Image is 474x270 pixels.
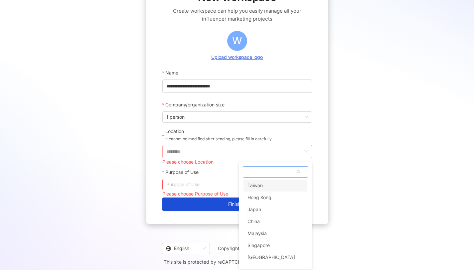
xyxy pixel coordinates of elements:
[228,202,246,207] span: Finished
[166,112,308,122] span: 1 person
[243,215,307,227] div: China
[165,128,272,135] div: Location
[209,54,265,61] button: Upload workspace logo
[243,251,307,263] div: Thailand
[164,258,311,266] span: This site is protected by reCAPTCHA
[162,66,183,79] label: Name
[247,251,295,263] div: [GEOGRAPHIC_DATA]
[247,192,271,203] div: Hong Kong
[162,7,312,23] span: Create workspace can help you easily manage all your influencer marketing projects
[304,150,308,154] span: down
[166,243,200,254] div: English
[165,136,272,142] p: It cannot be modified after sending, please fill in carefully.
[243,192,307,203] div: Hong Kong
[247,227,267,239] div: Malaysia
[162,79,312,93] input: Name
[162,98,229,111] label: Company/organization size
[247,239,270,251] div: Singapore
[162,166,203,179] label: Purpose of Use
[243,180,307,192] div: Taiwan
[243,227,307,239] div: Malaysia
[162,190,312,198] div: Please choose Purpose of Use
[162,198,312,211] button: Finished
[243,239,307,251] div: Singapore
[218,244,312,252] span: Copyright © 2025 All Rights Reserved.
[232,33,242,49] span: W
[247,180,263,192] div: Taiwan
[247,215,260,227] div: China
[162,158,312,166] div: Please choose Location
[243,203,307,215] div: Japan
[247,203,261,215] div: Japan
